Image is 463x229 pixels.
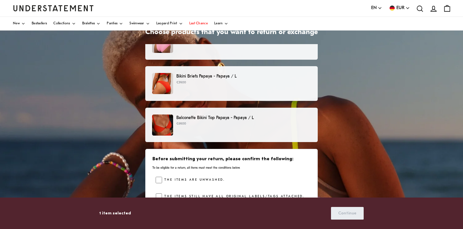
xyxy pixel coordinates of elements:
span: Swimwear [129,22,144,25]
a: Swimwear [129,17,149,30]
span: Bralettes [82,22,95,25]
a: Bralettes [82,17,101,30]
p: €69.00 [176,121,311,127]
span: Leopard Print [156,22,177,25]
p: Bikini Briefs Papaya - Papaya / L [176,73,311,80]
a: Collections [53,17,75,30]
span: Last Chance [189,22,208,25]
span: Learn [214,22,223,25]
label: The items are unwashed. [162,177,225,183]
span: Bestsellers [32,22,47,25]
img: 213_783138bb-aa9e-453f-aab6-1f93fbe8e977.jpg [152,114,173,136]
p: €39.00 [176,80,311,85]
label: The items still have all original labels/tags attached. [162,193,304,200]
h3: Before submitting your return, please confirm the following: [152,156,311,163]
a: Last Chance [189,17,208,30]
p: Balconette Bikini Top Papaya - Papaya / L [176,114,311,121]
p: To be eligible for a return, all items must meet the conditions below. [152,166,311,170]
h1: Choose products that you want to return or exchange [145,28,318,37]
a: Panties [107,17,123,30]
span: EN [371,5,377,12]
span: EUR [396,5,404,12]
a: Leopard Print [156,17,183,30]
a: New [13,17,25,30]
a: Learn [214,17,228,30]
span: Collections [53,22,70,25]
button: EN [371,5,382,12]
span: New [13,22,20,25]
a: Bestsellers [32,17,47,30]
button: EUR [389,5,410,12]
img: PAYA-LWR-101-M-papaya.jpg [152,73,173,94]
a: Understatement Homepage [13,5,94,11]
span: Panties [107,22,117,25]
